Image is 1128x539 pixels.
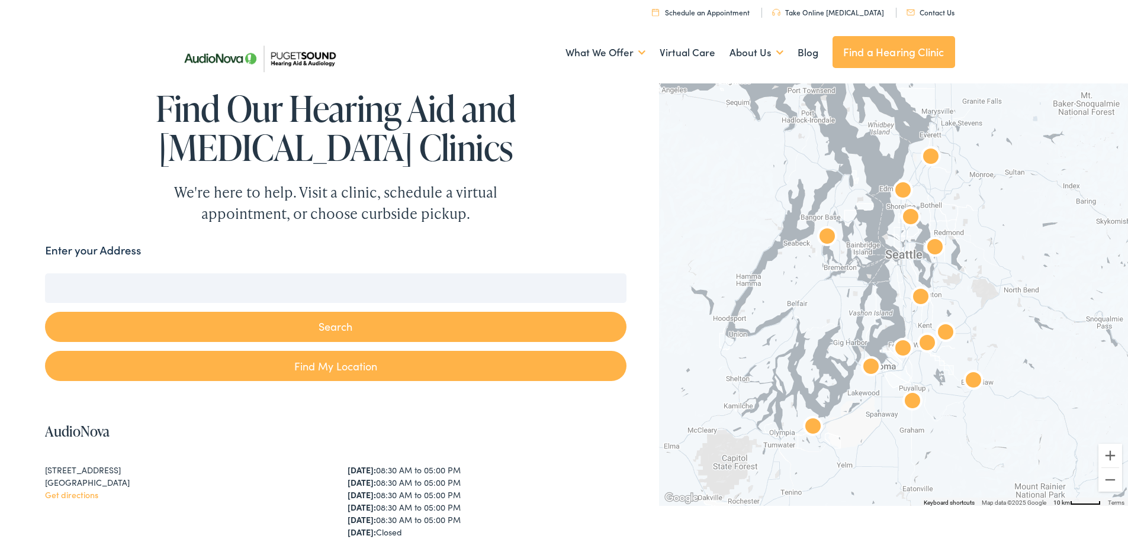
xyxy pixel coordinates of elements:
strong: [DATE]: [348,514,376,525]
div: AudioNova [916,230,954,267]
a: Virtual Care [660,31,715,75]
div: AudioNova [794,409,832,447]
a: Get directions [45,489,98,501]
strong: [DATE]: [348,526,376,538]
div: [STREET_ADDRESS] [45,464,324,476]
button: Zoom in [1098,444,1122,467]
strong: [DATE]: [348,464,376,476]
span: 10 km [1053,499,1070,506]
a: Blog [798,31,818,75]
a: About Us [729,31,783,75]
div: AudioNova [884,173,922,211]
div: AudioNova [894,383,931,421]
img: Google [662,490,701,506]
div: AudioNova [908,325,946,363]
a: Find a Hearing Clinic [833,36,955,68]
div: Puget Sound Hearing Aid &#038; Audiology by AudioNova [912,139,950,177]
a: What We Offer [565,31,645,75]
div: We're here to help. Visit a clinic, schedule a virtual appointment, or choose curbside pickup. [146,182,525,224]
a: Open this area in Google Maps (opens a new window) [662,490,701,506]
div: [GEOGRAPHIC_DATA] [45,476,324,489]
div: AudioNova [927,315,965,353]
a: Terms (opens in new tab) [1108,499,1124,506]
button: Zoom out [1098,468,1122,492]
a: Schedule an Appointment [652,7,750,17]
button: Map Scale: 10 km per 48 pixels [1050,498,1104,506]
a: Take Online [MEDICAL_DATA] [772,7,884,17]
img: utility icon [652,8,659,16]
button: Search [45,312,626,342]
label: Enter your Address [45,242,141,259]
div: AudioNova [902,279,940,317]
div: AudioNova [955,363,992,401]
div: AudioNova [808,219,846,257]
a: AudioNova [45,421,110,441]
a: Contact Us [907,7,955,17]
div: AudioNova [852,349,890,387]
img: utility icon [907,9,915,15]
div: AudioNova [884,331,922,369]
img: utility icon [772,9,780,16]
input: Enter your address or zip code [45,273,626,303]
span: Map data ©2025 Google [982,499,1046,506]
div: AudioNova [892,199,930,237]
strong: [DATE]: [348,501,376,513]
h1: Find Our Hearing Aid and [MEDICAL_DATA] Clinics [45,89,626,167]
button: Keyboard shortcuts [924,499,975,507]
strong: [DATE]: [348,476,376,488]
a: Find My Location [45,351,626,381]
strong: [DATE]: [348,489,376,501]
